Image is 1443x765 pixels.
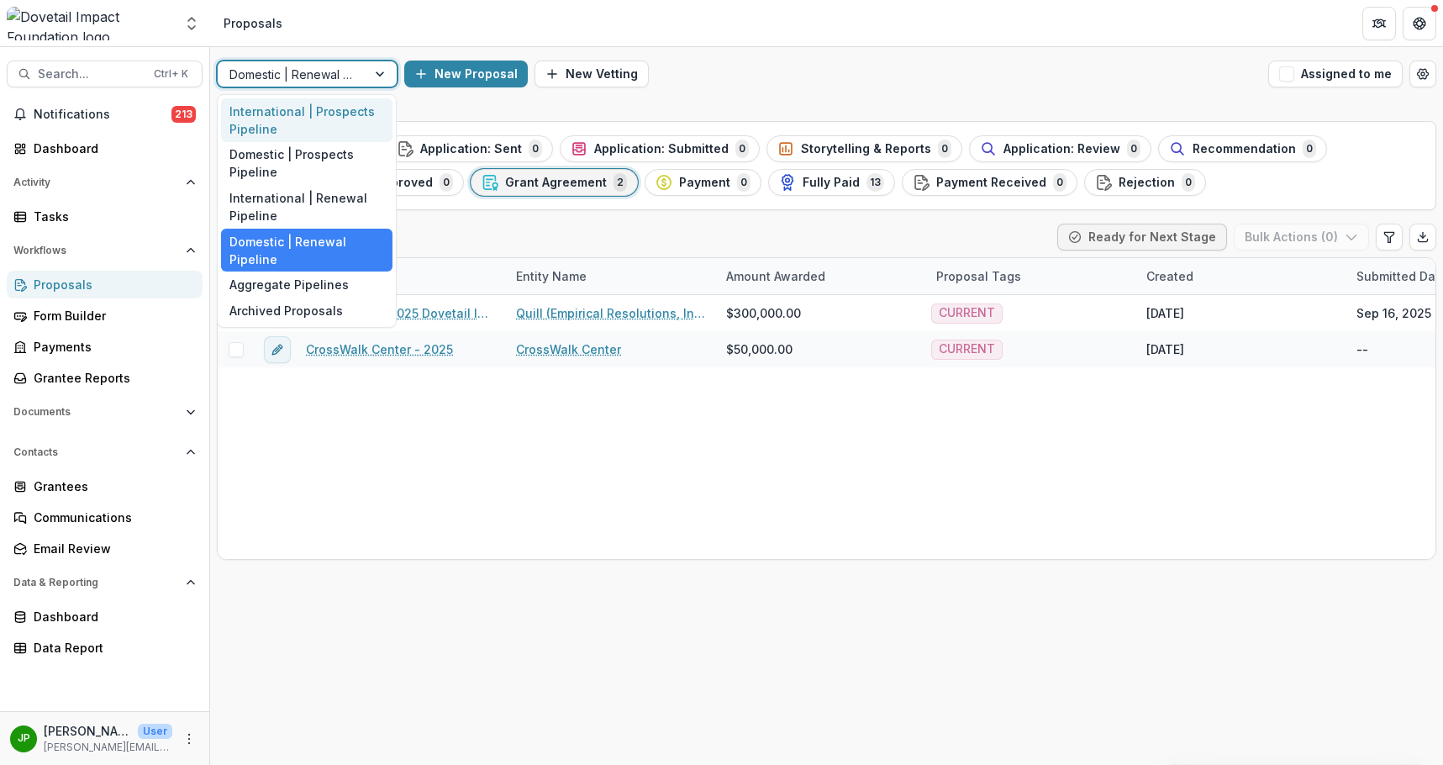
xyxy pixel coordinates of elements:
[224,14,282,32] div: Proposals
[7,398,203,425] button: Open Documents
[902,169,1077,196] button: Payment Received0
[221,142,392,186] div: Domestic | Prospects Pipeline
[7,203,203,230] a: Tasks
[7,237,203,264] button: Open Workflows
[44,740,172,755] p: [PERSON_NAME][EMAIL_ADDRESS][DOMAIN_NAME]
[726,340,793,358] span: $50,000.00
[1158,135,1327,162] button: Recommendation0
[420,142,522,156] span: Application: Sent
[7,504,203,531] a: Communications
[296,258,506,294] div: Proposal Title
[1136,258,1346,294] div: Created
[179,729,199,749] button: More
[34,208,189,225] div: Tasks
[221,272,392,298] div: Aggregate Pipelines
[34,608,189,625] div: Dashboard
[34,540,189,557] div: Email Review
[1362,7,1396,40] button: Partners
[7,135,203,162] a: Dashboard
[34,307,189,324] div: Form Builder
[7,472,203,500] a: Grantees
[1136,267,1203,285] div: Created
[7,603,203,630] a: Dashboard
[969,135,1151,162] button: Application: Review0
[221,298,392,324] div: Archived Proposals
[1146,340,1184,358] div: [DATE]
[34,369,189,387] div: Grantee Reports
[1409,61,1436,87] button: Open table manager
[13,577,179,588] span: Data & Reporting
[329,304,496,322] a: 2025 - 4️⃣ 2025 Dovetail Impact Foundation Application
[7,569,203,596] button: Open Data & Reporting
[34,338,189,356] div: Payments
[645,169,761,196] button: Payment0
[171,106,196,123] span: 213
[801,142,931,156] span: Storytelling & Reports
[7,271,203,298] a: Proposals
[768,169,895,196] button: Fully Paid13
[766,135,962,162] button: Storytelling & Reports0
[679,176,730,190] span: Payment
[1193,142,1296,156] span: Recommendation
[34,639,189,657] div: Data Report
[1356,304,1431,322] div: Sep 16, 2025
[506,258,716,294] div: Entity Name
[180,7,203,40] button: Open entity switcher
[594,142,729,156] span: Application: Submitted
[506,267,597,285] div: Entity Name
[138,724,172,739] p: User
[505,176,607,190] span: Grant Agreement
[535,61,649,87] button: New Vetting
[7,535,203,562] a: Email Review
[7,333,203,361] a: Payments
[516,304,706,322] a: Quill (Empirical Resolutions, Inc).
[614,173,627,192] span: 2
[737,173,750,192] span: 0
[803,176,860,190] span: Fully Paid
[34,108,171,122] span: Notifications
[38,67,144,82] span: Search...
[716,267,835,285] div: Amount Awarded
[471,169,638,196] button: Grant Agreement2
[13,406,179,418] span: Documents
[150,65,192,83] div: Ctrl + K
[7,7,173,40] img: Dovetail Impact Foundation logo
[1376,224,1403,251] button: Edit table settings
[440,173,453,192] span: 0
[7,169,203,196] button: Open Activity
[13,245,179,256] span: Workflows
[306,340,453,358] a: CrossWalk Center - 2025
[1409,224,1436,251] button: Export table data
[726,304,801,322] span: $300,000.00
[34,509,189,526] div: Communications
[1119,176,1175,190] span: Rejection
[34,276,189,293] div: Proposals
[716,258,926,294] div: Amount Awarded
[7,439,203,466] button: Open Contacts
[34,477,189,495] div: Grantees
[7,302,203,330] a: Form Builder
[386,135,553,162] button: Application: Sent0
[404,61,528,87] button: New Proposal
[1234,224,1369,251] button: Bulk Actions (0)
[7,101,203,128] button: Notifications213
[926,267,1031,285] div: Proposal Tags
[7,61,203,87] button: Search...
[1057,224,1227,251] button: Ready for Next Stage
[529,140,542,158] span: 0
[264,336,291,363] button: edit
[1182,173,1195,192] span: 0
[34,140,189,157] div: Dashboard
[7,634,203,662] a: Data Report
[936,176,1046,190] span: Payment Received
[1303,140,1316,158] span: 0
[217,11,289,35] nav: breadcrumb
[866,173,884,192] span: 13
[1084,169,1206,196] button: Rejection0
[1268,61,1403,87] button: Assigned to me
[13,177,179,188] span: Activity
